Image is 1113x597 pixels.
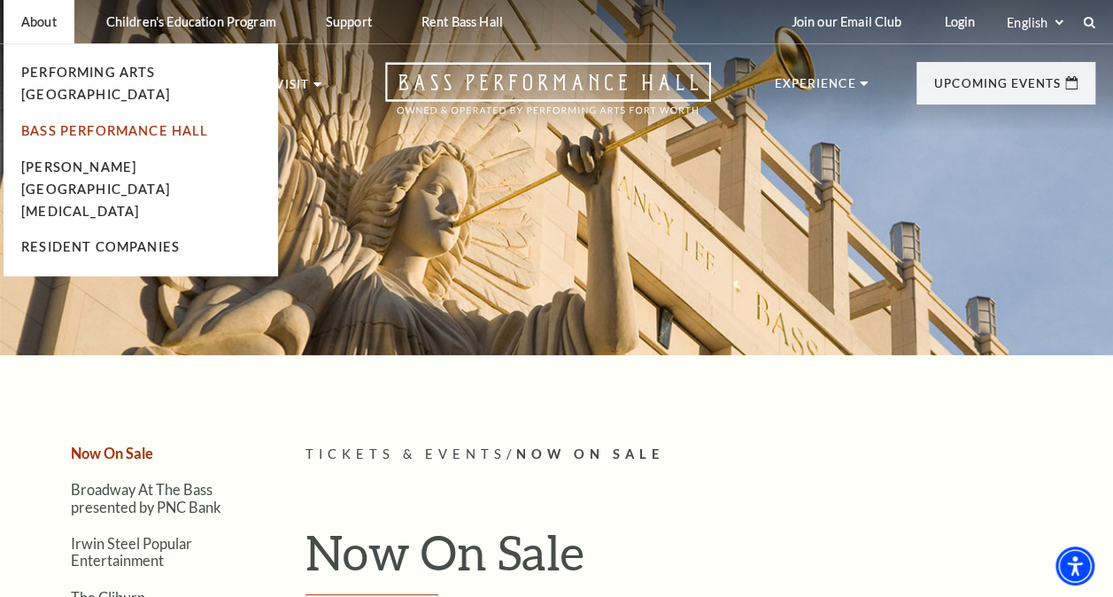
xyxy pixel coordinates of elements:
select: Select: [1003,14,1066,31]
p: Experience [775,78,856,99]
a: Irwin Steel Popular Entertainment [71,535,192,569]
p: About [21,14,57,29]
p: / [305,444,1095,466]
a: Now On Sale [71,445,153,461]
a: Performing Arts [GEOGRAPHIC_DATA] [21,65,170,102]
a: Resident Companies [21,239,180,254]
a: Broadway At The Bass presented by PNC Bank [71,481,221,515]
h1: Now On Sale [305,523,1095,596]
p: Support [326,14,372,29]
p: Rent Bass Hall [421,14,503,29]
a: [PERSON_NAME][GEOGRAPHIC_DATA][MEDICAL_DATA] [21,159,170,219]
div: Accessibility Menu [1055,547,1094,585]
span: Now On Sale [516,446,664,461]
a: Open this option [321,62,775,132]
p: Children's Education Program [106,14,276,29]
p: Upcoming Events [934,78,1061,99]
span: Tickets & Events [305,446,506,461]
a: Bass Performance Hall [21,123,209,138]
